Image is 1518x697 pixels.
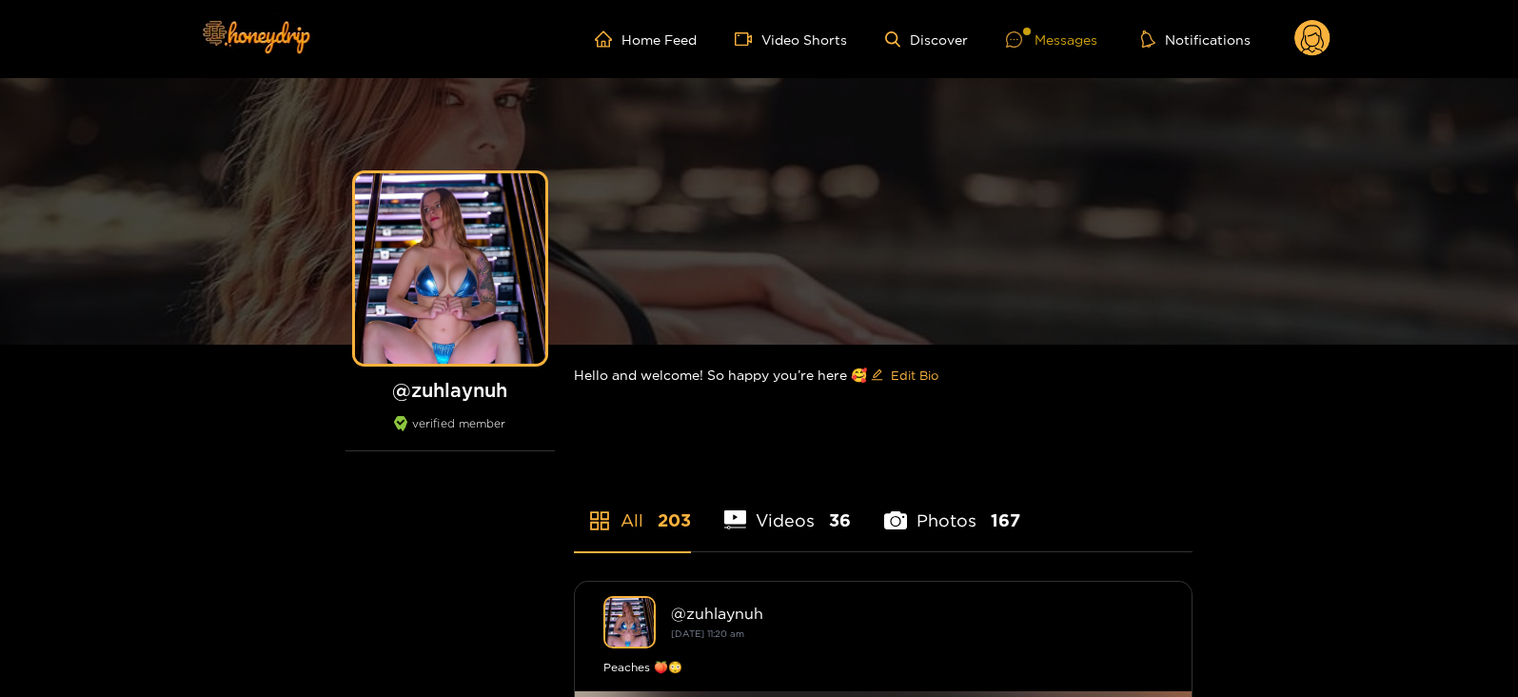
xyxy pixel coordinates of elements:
small: [DATE] 11:20 am [671,628,744,639]
button: editEdit Bio [867,360,942,390]
button: Notifications [1135,30,1256,49]
li: All [574,466,691,551]
div: Hello and welcome! So happy you’re here 🥰 [574,345,1193,406]
span: video-camera [735,30,761,48]
img: zuhlaynuh [603,596,656,648]
li: Videos [724,466,852,551]
span: edit [871,368,883,383]
span: 167 [991,508,1020,532]
span: 36 [829,508,851,532]
div: Peaches 🍑😳 [603,658,1163,677]
li: Photos [884,466,1020,551]
a: Discover [885,31,968,48]
span: home [595,30,621,48]
span: appstore [588,509,611,532]
h1: @ zuhlaynuh [345,378,555,402]
div: @ zuhlaynuh [671,605,1163,622]
span: 203 [658,508,691,532]
span: Edit Bio [891,366,938,385]
div: verified member [345,416,555,451]
a: Video Shorts [735,30,847,48]
div: Messages [1006,29,1097,50]
a: Home Feed [595,30,697,48]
